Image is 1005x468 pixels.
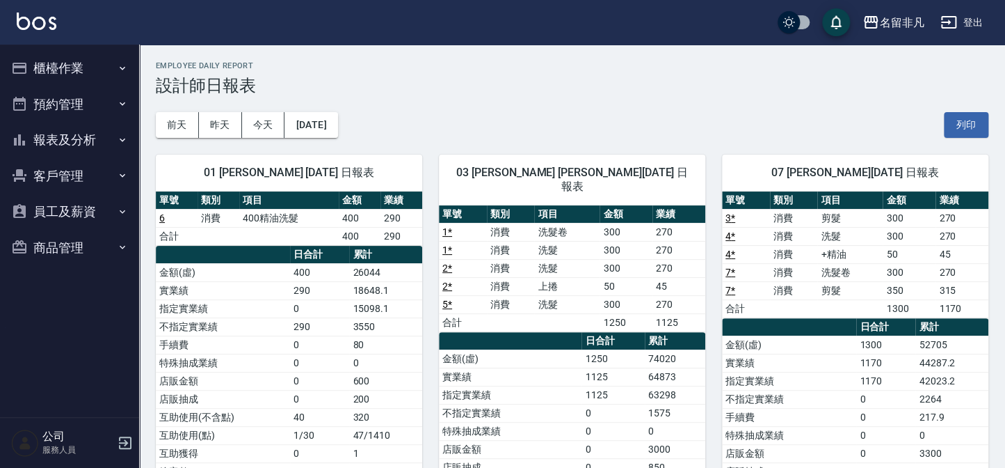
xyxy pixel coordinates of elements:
td: 消費 [770,281,818,299]
td: 15098.1 [349,299,422,318]
td: 400 [339,209,380,227]
td: 店販金額 [156,372,290,390]
td: 消費 [198,209,239,227]
td: 不指定實業績 [156,318,290,336]
button: 前天 [156,112,199,138]
td: 290 [290,318,349,336]
button: 櫃檯作業 [6,50,134,86]
td: 3550 [349,318,422,336]
span: 03 [PERSON_NAME] [PERSON_NAME][DATE] 日報表 [456,166,689,194]
td: 300 [883,227,935,245]
td: 300 [883,209,935,227]
td: 50 [883,245,935,263]
td: 18648.1 [349,281,422,299]
button: 列印 [944,112,988,138]
th: 類別 [770,192,818,210]
img: Person [11,429,39,457]
td: 洗髮 [817,227,883,245]
td: 合計 [722,299,770,318]
td: 0 [349,354,422,372]
td: 400精油洗髮 [239,209,338,227]
td: 消費 [770,245,818,263]
td: 0 [645,422,705,440]
th: 單號 [439,205,487,224]
td: 洗髮 [534,295,600,313]
table: a dense table [156,192,422,246]
td: 特殊抽成業績 [722,426,856,444]
td: 0 [915,426,988,444]
h5: 公司 [42,430,113,444]
td: 金額(虛) [156,263,290,281]
td: 1300 [856,336,915,354]
button: 商品管理 [6,230,134,266]
button: 預約管理 [6,86,134,123]
td: 300 [600,241,652,259]
td: 1300 [883,299,935,318]
td: 300 [600,223,652,241]
td: 1125 [652,313,705,331]
td: 74020 [645,350,705,368]
button: 登出 [935,10,988,36]
span: 07 [PERSON_NAME][DATE] 日報表 [739,166,972,180]
td: 1170 [856,354,915,372]
td: 290 [380,227,422,245]
td: 44287.2 [915,354,988,372]
td: 0 [290,299,349,318]
td: 消費 [487,259,535,277]
div: 名留非凡 [879,14,924,31]
td: 合計 [156,227,198,245]
th: 單號 [722,192,770,210]
td: 指定實業績 [439,386,581,404]
td: 200 [349,390,422,408]
h2: Employee Daily Report [156,61,988,70]
td: 45 [652,277,705,295]
td: 消費 [487,241,535,259]
td: 2264 [915,390,988,408]
td: 1170 [935,299,988,318]
td: 80 [349,336,422,354]
td: 0 [290,354,349,372]
td: 1/30 [290,426,349,444]
td: 270 [935,209,988,227]
td: 0 [290,372,349,390]
td: 1125 [581,386,645,404]
button: 今天 [242,112,285,138]
td: 金額(虛) [439,350,581,368]
td: 店販金額 [722,444,856,462]
td: 0 [290,336,349,354]
th: 業績 [380,192,422,210]
td: 350 [883,281,935,299]
td: 剪髮 [817,281,883,299]
th: 日合計 [290,246,349,264]
td: 手續費 [722,408,856,426]
td: 320 [349,408,422,426]
td: 63298 [645,386,705,404]
td: 0 [856,444,915,462]
td: 剪髮 [817,209,883,227]
td: 290 [380,209,422,227]
td: 3000 [645,440,705,458]
td: 270 [652,259,705,277]
td: 洗髮 [534,241,600,259]
th: 業績 [935,192,988,210]
td: 店販金額 [439,440,581,458]
td: 1575 [645,404,705,422]
td: 上捲 [534,277,600,295]
td: 實業績 [722,354,856,372]
th: 累計 [349,246,422,264]
td: 270 [935,263,988,281]
td: 特殊抽成業績 [156,354,290,372]
th: 項目 [817,192,883,210]
img: Logo [17,13,56,30]
button: 報表及分析 [6,122,134,158]
td: 0 [290,390,349,408]
td: 0 [856,390,915,408]
p: 服務人員 [42,444,113,456]
td: 52705 [915,336,988,354]
td: 300 [883,263,935,281]
td: 26044 [349,263,422,281]
table: a dense table [439,205,705,332]
td: 消費 [487,277,535,295]
td: 指定實業績 [156,299,290,318]
td: 消費 [487,223,535,241]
